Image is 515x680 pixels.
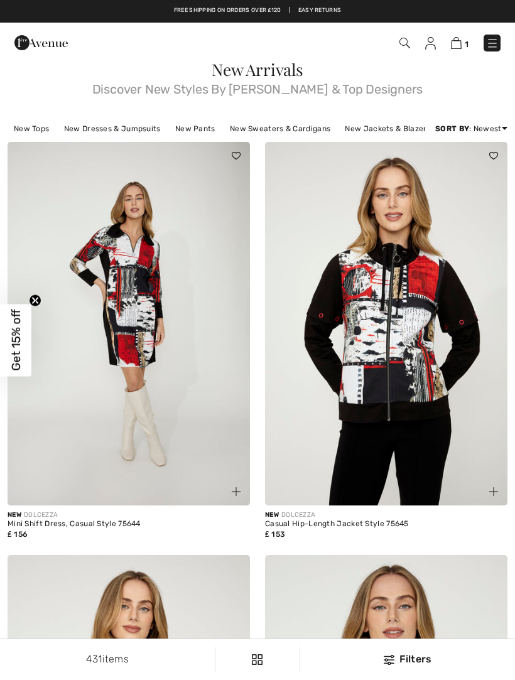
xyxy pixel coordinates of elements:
[58,121,167,137] a: New Dresses & Jumpsuits
[298,6,342,15] a: Easy Returns
[435,124,469,133] strong: Sort By
[265,520,507,529] div: Casual Hip-Length Jacket Style 75645
[465,40,469,49] span: 1
[8,121,55,137] a: New Tops
[232,487,241,496] img: plus_v2.svg
[489,152,498,159] img: heart_black_full.svg
[252,654,263,665] img: Filters
[174,6,281,15] a: Free shipping on orders over ₤120
[29,294,41,306] button: Close teaser
[14,36,68,48] a: 1ère Avenue
[289,6,290,15] span: |
[308,652,507,667] div: Filters
[435,123,507,134] div: : Newest
[14,30,68,55] img: 1ère Avenue
[8,142,250,505] img: Mini Shift Dress, Casual Style 75644. As sample
[8,511,21,519] span: New
[425,37,436,50] img: My Info
[339,121,436,137] a: New Jackets & Blazers
[265,511,279,519] span: New
[384,655,394,665] img: Filters
[86,653,102,665] span: 431
[489,487,498,496] img: plus_v2.svg
[451,37,462,49] img: Shopping Bag
[265,510,507,520] div: DOLCEZZA
[212,58,303,80] span: New Arrivals
[8,520,250,529] div: Mini Shift Dress, Casual Style 75644
[8,530,28,539] span: ₤ 156
[486,37,499,50] img: Menu
[9,310,23,371] span: Get 15% off
[224,121,337,137] a: New Sweaters & Cardigans
[8,78,507,95] span: Discover New Styles By [PERSON_NAME] & Top Designers
[232,152,241,159] img: heart_black_full.svg
[8,510,250,520] div: DOLCEZZA
[265,530,285,539] span: ₤ 153
[451,35,469,50] a: 1
[265,142,507,505] img: Casual Hip-Length Jacket Style 75645. As sample
[399,38,410,48] img: Search
[169,121,222,137] a: New Pants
